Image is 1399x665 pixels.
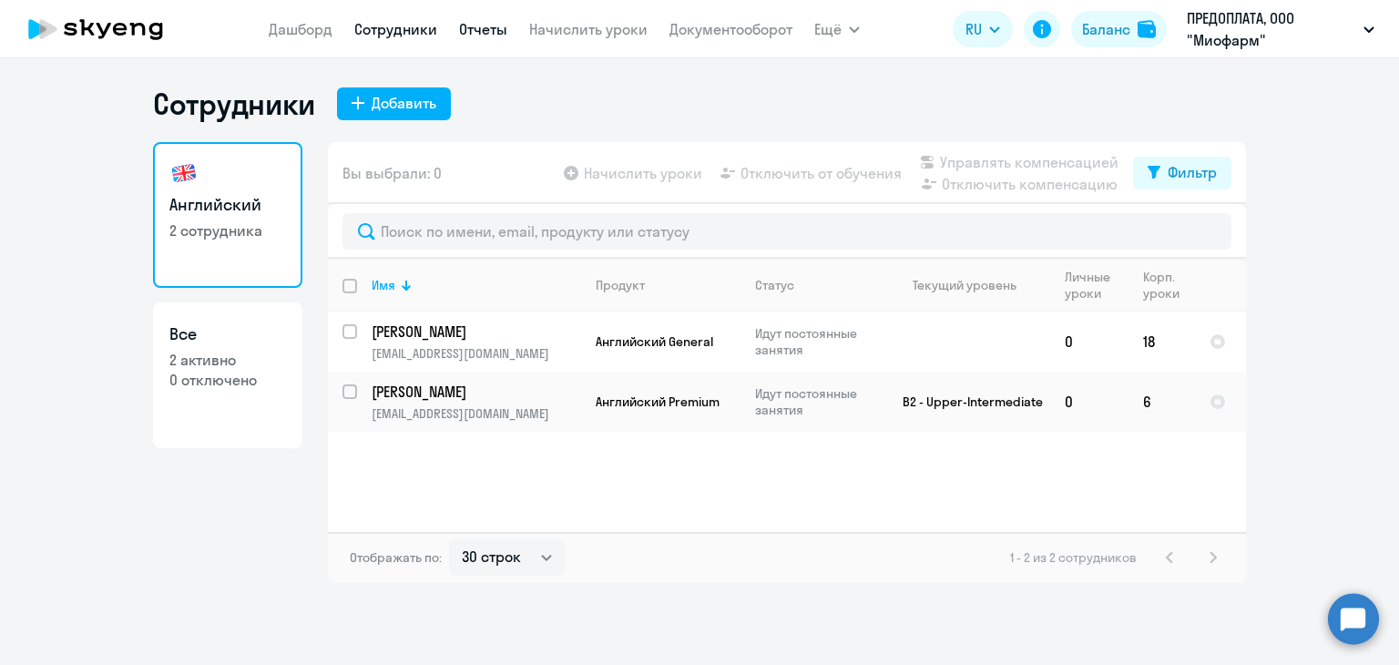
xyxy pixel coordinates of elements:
p: ПРЕДОПЛАТА, ООО "Миофарм" [1187,7,1356,51]
div: Продукт [596,277,740,293]
button: Балансbalance [1071,11,1167,47]
div: Имя [372,277,395,293]
p: [EMAIL_ADDRESS][DOMAIN_NAME] [372,405,580,422]
span: Английский General [596,333,713,350]
input: Поиск по имени, email, продукту или статусу [342,213,1231,250]
p: 2 сотрудника [169,220,286,240]
a: Отчеты [459,20,507,38]
div: Добавить [372,92,436,114]
a: Начислить уроки [529,20,648,38]
button: ПРЕДОПЛАТА, ООО "Миофарм" [1178,7,1384,51]
span: Английский Premium [596,394,720,410]
p: [PERSON_NAME] [372,382,577,402]
div: Личные уроки [1065,269,1128,302]
td: 18 [1128,312,1195,372]
div: Корп. уроки [1143,269,1179,302]
td: 0 [1050,312,1128,372]
button: Ещё [814,11,860,47]
h1: Сотрудники [153,86,315,122]
h3: Английский [169,193,286,217]
span: 1 - 2 из 2 сотрудников [1010,549,1137,566]
a: [PERSON_NAME] [372,322,580,342]
a: Документооборот [669,20,792,38]
a: Английский2 сотрудника [153,142,302,288]
div: Продукт [596,277,645,293]
span: Отображать по: [350,549,442,566]
div: Личные уроки [1065,269,1111,302]
p: [EMAIL_ADDRESS][DOMAIN_NAME] [372,345,580,362]
span: Вы выбрали: 0 [342,162,442,184]
div: Корп. уроки [1143,269,1194,302]
p: 2 активно [169,350,286,370]
p: Идут постоянные занятия [755,325,880,358]
span: Ещё [814,18,842,40]
td: 6 [1128,372,1195,432]
td: B2 - Upper-Intermediate [881,372,1050,432]
button: RU [953,11,1013,47]
a: [PERSON_NAME] [372,382,580,402]
p: Идут постоянные занятия [755,385,880,418]
button: Фильтр [1133,157,1231,189]
a: Сотрудники [354,20,437,38]
div: Текущий уровень [913,277,1016,293]
div: Фильтр [1168,161,1217,183]
div: Баланс [1082,18,1130,40]
span: RU [965,18,982,40]
td: 0 [1050,372,1128,432]
div: Текущий уровень [895,277,1049,293]
a: Дашборд [269,20,332,38]
div: Статус [755,277,880,293]
p: 0 отключено [169,370,286,390]
div: Имя [372,277,580,293]
div: Статус [755,277,794,293]
h3: Все [169,322,286,346]
a: Все2 активно0 отключено [153,302,302,448]
button: Добавить [337,87,451,120]
img: english [169,159,199,188]
p: [PERSON_NAME] [372,322,577,342]
img: balance [1138,20,1156,38]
